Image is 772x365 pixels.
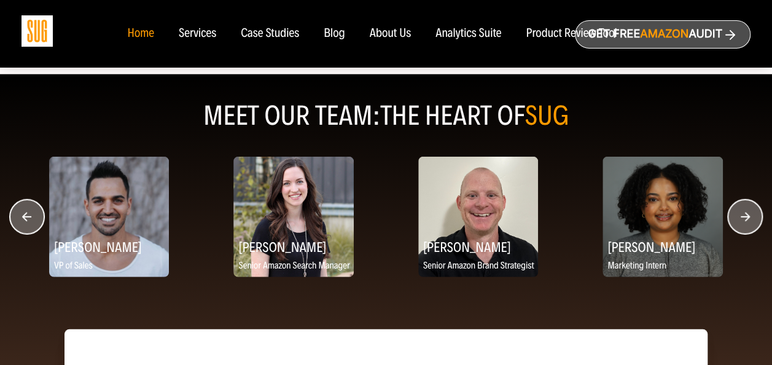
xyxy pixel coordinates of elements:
[324,27,345,41] a: Blog
[233,235,353,259] h2: [PERSON_NAME]
[602,157,722,277] img: Hanna Tekle, Marketing Intern
[418,235,538,259] h2: [PERSON_NAME]
[127,27,154,41] a: Home
[233,259,353,274] p: Senior Amazon Search Manager
[526,27,617,41] a: Product Review Tool
[418,259,538,274] p: Senior Amazon Brand Strategist
[575,20,751,49] a: Get freeAmazonAudit
[49,235,169,259] h2: [PERSON_NAME]
[49,157,169,277] img: Jeff Siddiqi, VP of Sales
[179,27,216,41] a: Services
[241,27,299,41] a: Case Studies
[602,235,722,259] h2: [PERSON_NAME]
[640,28,688,41] span: Amazon
[233,157,353,277] img: Rene Crandall, Senior Amazon Search Manager
[602,259,722,274] p: Marketing Intern
[418,157,538,277] img: Kortney Kay, Senior Amazon Brand Strategist
[21,15,53,47] img: Sug
[525,100,569,132] span: SUG
[49,259,169,274] p: VP of Sales
[370,27,411,41] a: About Us
[435,27,501,41] a: Analytics Suite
